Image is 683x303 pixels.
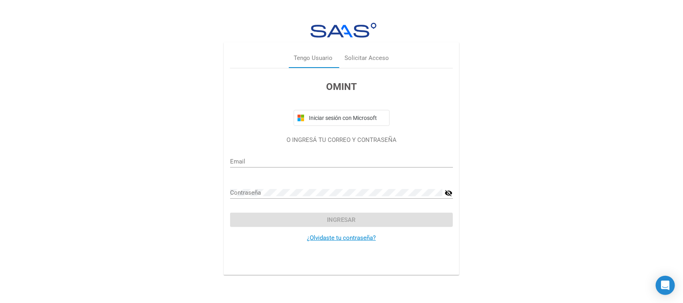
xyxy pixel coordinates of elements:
mat-icon: visibility_off [445,188,453,198]
a: ¿Olvidaste tu contraseña? [307,234,376,241]
button: Iniciar sesión con Microsoft [294,110,390,126]
span: Iniciar sesión con Microsoft [308,115,386,121]
button: Ingresar [230,213,453,227]
span: Ingresar [327,216,356,223]
div: Solicitar Acceso [345,54,389,63]
h3: OMINT [230,80,453,94]
div: Tengo Usuario [294,54,333,63]
p: O INGRESÁ TU CORREO Y CONTRASEÑA [230,136,453,145]
div: Open Intercom Messenger [656,276,675,295]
